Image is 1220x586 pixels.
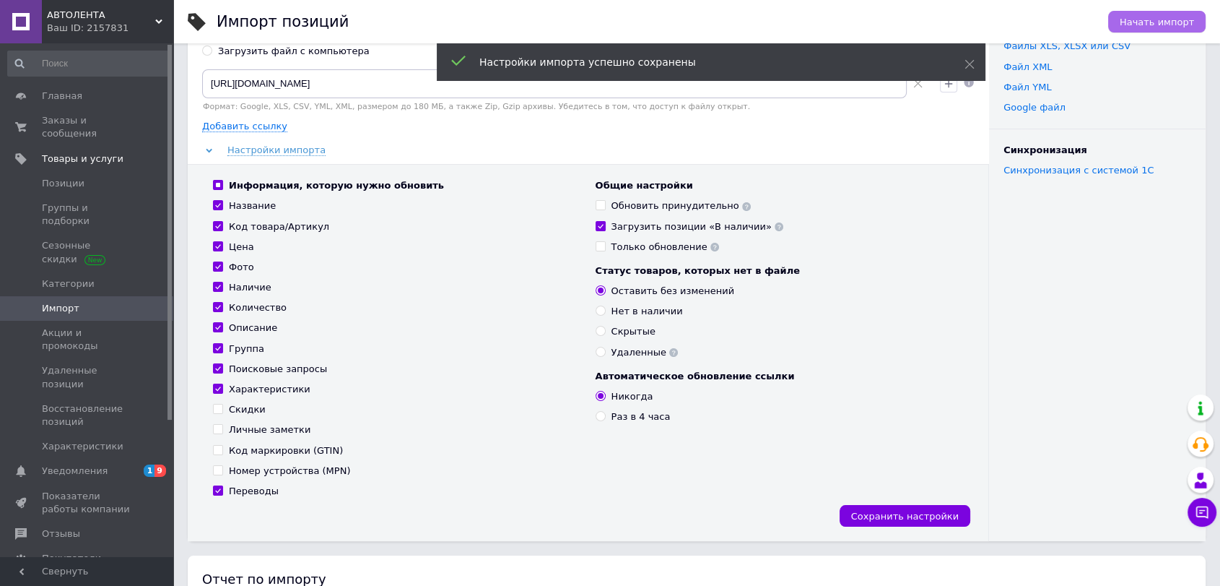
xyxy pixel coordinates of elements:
[611,410,671,423] div: Раз в 4 часа
[218,45,370,58] div: Загрузить файл с компьютера
[202,69,907,98] input: Укажите ссылку
[596,179,964,192] div: Общие настройки
[1003,61,1052,72] a: Файл XML
[47,22,173,35] div: Ваш ID: 2157831
[229,383,310,396] div: Характеристики
[611,346,679,359] div: Удаленные
[611,325,655,338] div: Скрытые
[42,239,134,265] span: Сезонные скидки
[42,527,80,540] span: Отзывы
[42,302,79,315] span: Импорт
[217,13,349,30] h1: Импорт позиций
[42,364,134,390] span: Удаленные позиции
[1003,165,1154,176] a: Синхронизация с системой 1С
[229,403,266,416] div: Скидки
[154,465,166,477] span: 9
[42,277,95,290] span: Категории
[1003,144,1191,157] div: Синхронизация
[42,552,101,565] span: Покупатели
[229,465,350,478] div: Номер устройства (MPN)
[42,114,134,140] span: Заказы и сообщения
[229,281,271,294] div: Наличие
[229,363,327,376] div: Поисковые запросы
[47,9,155,22] span: АВТОЛЕНТА
[42,440,123,453] span: Характеристики
[42,490,134,516] span: Показатели работы компании
[596,264,964,277] div: Статус товаров, которых нет в файле
[840,505,970,527] button: Сохранить настройки
[611,305,683,318] div: Нет в наличии
[229,342,264,356] div: Группа
[611,241,719,254] div: Только обновление
[42,177,84,190] span: Позиции
[229,485,279,498] div: Переводы
[229,220,329,233] div: Код товара/Артикул
[229,261,254,274] div: Фото
[42,202,134,228] span: Группы и подборки
[1003,40,1130,51] a: Файлы ХLS, XLSX или CSV
[229,322,277,335] div: Описание
[202,121,287,132] span: Добавить ссылку
[229,423,310,436] div: Личные заметки
[42,402,134,428] span: Восстановление позиций
[229,241,254,254] div: Цена
[1108,11,1206,33] button: Начать импорт
[1003,102,1066,113] a: Google файл
[1120,17,1194,27] span: Начать импорт
[229,301,287,314] div: Количество
[611,285,735,298] div: Оставить без изменений
[227,145,326,156] span: Настройки импорта
[611,199,751,212] div: Обновить принудительно
[229,179,444,192] div: Информация, которую нужно обновить
[1188,498,1216,527] button: Чат с покупателем
[851,511,959,522] span: Сохранить настройки
[144,465,155,477] span: 1
[42,327,134,353] span: Акции и промокоды
[1003,82,1051,92] a: Файл YML
[42,152,123,165] span: Товары и услуги
[229,444,343,457] div: Код маркировки (GTIN)
[7,51,170,77] input: Поиск
[42,465,108,478] span: Уведомления
[479,55,928,69] div: Настройки импорта успешно сохранены
[611,390,653,403] div: Никогда
[42,90,82,103] span: Главная
[596,370,964,383] div: Автоматическое обновление ссылки
[202,102,928,111] div: Формат: Google, XLS, CSV, YML, XML, размером до 180 МБ, а также Zip, Gzip архивы. Убедитесь в том...
[229,199,276,212] div: Название
[611,220,783,233] div: Загрузить позиции «В наличии»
